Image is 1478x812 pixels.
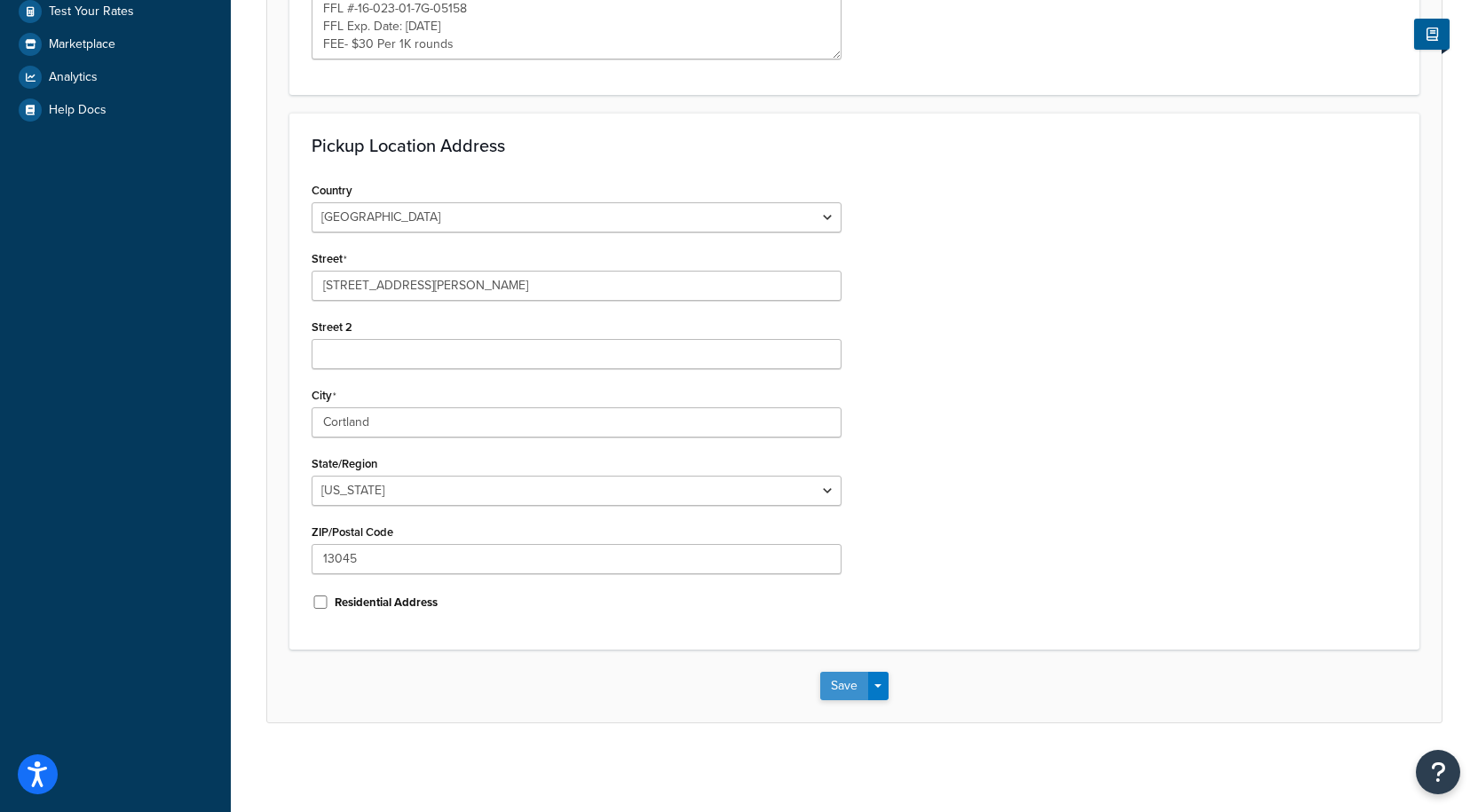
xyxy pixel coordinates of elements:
label: ZIP/Postal Code [312,525,393,539]
a: Analytics [13,61,217,93]
h3: Pickup Location Address [312,136,1397,155]
span: Test Your Rates [49,4,134,20]
label: Street 2 [312,320,352,334]
span: Help Docs [49,103,107,118]
button: Show Help Docs [1414,19,1450,50]
label: Residential Address [335,595,438,611]
button: Save [820,672,868,700]
label: City [312,389,336,403]
button: Open Resource Center [1416,750,1460,794]
a: Marketplace [13,28,217,60]
label: Country [312,184,352,197]
a: Help Docs [13,94,217,126]
span: Analytics [49,70,98,85]
label: Street [312,252,347,266]
label: State/Region [312,457,377,470]
span: Marketplace [49,37,115,52]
